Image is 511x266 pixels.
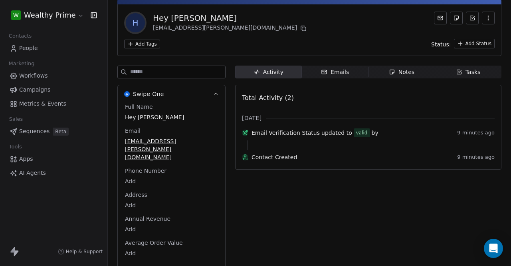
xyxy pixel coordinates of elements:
[126,13,145,32] span: H
[6,141,25,153] span: Tools
[125,225,218,233] span: Add
[125,249,218,257] span: Add
[19,127,50,136] span: Sequences
[123,239,184,247] span: Average Order Value
[252,129,320,137] span: Email Verification Status
[431,40,451,48] span: Status:
[133,90,164,98] span: Swipe One
[19,155,33,163] span: Apps
[5,30,35,42] span: Contacts
[321,68,349,76] div: Emails
[125,137,218,161] span: [EMAIL_ADDRESS][PERSON_NAME][DOMAIN_NAME]
[125,113,218,121] span: Hey [PERSON_NAME]
[484,239,503,258] div: Open Intercom Messenger
[242,94,294,102] span: Total Activity (2)
[372,129,378,137] span: by
[6,42,101,55] a: People
[123,215,172,223] span: Annual Revenue
[456,68,481,76] div: Tasks
[123,167,168,175] span: Phone Number
[123,191,149,199] span: Address
[124,91,130,97] img: Swipe One
[66,248,103,255] span: Help & Support
[125,177,218,185] span: Add
[125,201,218,209] span: Add
[6,97,101,110] a: Metrics & Events
[321,129,352,137] span: updated to
[6,69,101,82] a: Workflows
[457,154,495,160] span: 9 minutes ago
[6,152,101,166] a: Apps
[19,72,48,80] span: Workflows
[124,40,160,48] button: Add Tags
[53,128,69,136] span: Beta
[252,153,454,161] span: Contact Created
[19,86,50,94] span: Campaigns
[5,58,38,70] span: Marketing
[6,83,101,96] a: Campaigns
[6,125,101,138] a: SequencesBeta
[123,103,154,111] span: Full Name
[19,44,38,52] span: People
[19,169,46,177] span: AI Agents
[19,100,66,108] span: Metrics & Events
[454,39,495,48] button: Add Status
[457,130,495,136] span: 9 minutes ago
[6,113,26,125] span: Sales
[58,248,103,255] a: Help & Support
[24,10,76,20] span: Wealthy Prime
[13,11,19,19] span: W
[118,85,225,103] button: Swipe OneSwipe One
[153,12,308,24] div: Hey [PERSON_NAME]
[153,24,308,33] div: [EMAIL_ADDRESS][PERSON_NAME][DOMAIN_NAME]
[6,166,101,180] a: AI Agents
[123,127,142,135] span: Email
[10,8,85,22] button: WWealthy Prime
[389,68,414,76] div: Notes
[242,114,261,122] span: [DATE]
[356,129,368,137] div: valid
